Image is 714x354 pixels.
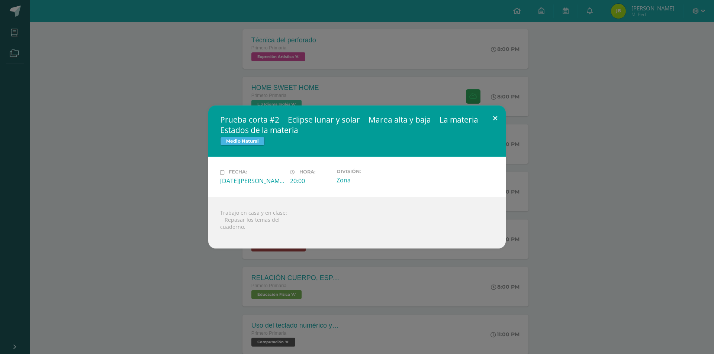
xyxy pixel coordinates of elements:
[220,177,284,185] div: [DATE][PERSON_NAME]
[208,197,506,249] div: Trabajo en casa y en clase:  Repasar los temas del cuaderno.
[290,177,331,185] div: 20:00
[485,105,506,131] button: Close (Esc)
[299,169,315,175] span: Hora:
[229,169,247,175] span: Fecha:
[220,137,265,146] span: Medio Natural
[337,176,401,184] div: Zona
[220,114,494,135] h2: Prueba corta #2  Eclipse lunar y solar  Marea alta y baja  La materia  Estados de la materia
[337,169,401,174] label: División:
